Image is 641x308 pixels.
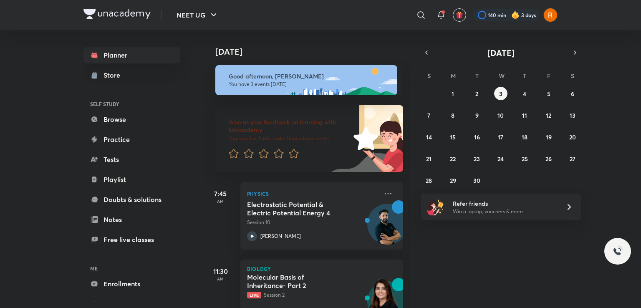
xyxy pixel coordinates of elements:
[325,105,403,172] img: feedback_image
[511,11,520,19] img: streak
[247,200,351,217] h5: Electrostatic Potential & Electric Potential Energy 4
[215,65,397,95] img: afternoon
[83,97,180,111] h6: SELF STUDY
[499,90,502,98] abbr: September 3, 2025
[470,87,484,100] button: September 2, 2025
[83,211,180,228] a: Notes
[542,130,555,144] button: September 19, 2025
[522,133,527,141] abbr: September 18, 2025
[452,90,454,98] abbr: September 1, 2025
[518,87,531,100] button: September 4, 2025
[204,189,237,199] h5: 7:45
[83,275,180,292] a: Enrollments
[83,231,180,248] a: Free live classes
[543,8,558,22] img: Aliya Fatima
[453,208,555,215] p: Win a laptop, vouchers & more
[487,47,515,58] span: [DATE]
[427,111,430,119] abbr: September 7, 2025
[229,81,390,88] p: You have 3 events [DATE]
[542,152,555,165] button: September 26, 2025
[453,199,555,208] h6: Refer friends
[229,135,351,142] p: Your word will help make Unacademy better
[368,208,408,248] img: Avatar
[450,177,456,184] abbr: September 29, 2025
[83,191,180,208] a: Doubts & solutions
[470,152,484,165] button: September 23, 2025
[470,174,484,187] button: September 30, 2025
[494,87,507,100] button: September 3, 2025
[470,130,484,144] button: September 16, 2025
[204,266,237,276] h5: 11:30
[474,155,480,163] abbr: September 23, 2025
[566,130,579,144] button: September 20, 2025
[83,67,180,83] a: Store
[475,72,479,80] abbr: Tuesday
[247,219,378,226] p: Session 10
[542,87,555,100] button: September 5, 2025
[247,189,378,199] p: Physics
[475,111,479,119] abbr: September 9, 2025
[83,171,180,188] a: Playlist
[453,8,466,22] button: avatar
[446,174,459,187] button: September 29, 2025
[229,73,390,80] h6: Good afternoon, [PERSON_NAME]
[518,152,531,165] button: September 25, 2025
[215,47,411,57] h4: [DATE]
[229,119,351,134] h6: Give us your feedback on learning with Unacademy
[450,133,456,141] abbr: September 15, 2025
[83,151,180,168] a: Tests
[571,72,574,80] abbr: Saturday
[172,7,224,23] button: NEET UG
[426,155,432,163] abbr: September 21, 2025
[499,72,505,80] abbr: Wednesday
[456,11,463,19] img: avatar
[83,9,151,21] a: Company Logo
[571,90,574,98] abbr: September 6, 2025
[470,109,484,122] button: September 9, 2025
[83,47,180,63] a: Planner
[522,155,528,163] abbr: September 25, 2025
[494,109,507,122] button: September 10, 2025
[260,232,301,240] p: [PERSON_NAME]
[446,109,459,122] button: September 8, 2025
[446,130,459,144] button: September 15, 2025
[422,152,436,165] button: September 21, 2025
[546,133,552,141] abbr: September 19, 2025
[498,133,503,141] abbr: September 17, 2025
[523,72,526,80] abbr: Thursday
[473,177,480,184] abbr: September 30, 2025
[450,155,456,163] abbr: September 22, 2025
[204,276,237,281] p: AM
[247,291,378,299] p: Session 2
[83,261,180,275] h6: ME
[566,152,579,165] button: September 27, 2025
[427,199,444,215] img: referral
[446,152,459,165] button: September 22, 2025
[566,109,579,122] button: September 13, 2025
[613,246,623,256] img: ttu
[247,273,351,290] h5: Molecular Basis of Inheritance- Part 2
[422,174,436,187] button: September 28, 2025
[475,90,478,98] abbr: September 2, 2025
[545,155,552,163] abbr: September 26, 2025
[83,9,151,19] img: Company Logo
[432,47,569,58] button: [DATE]
[522,111,527,119] abbr: September 11, 2025
[494,152,507,165] button: September 24, 2025
[569,133,576,141] abbr: September 20, 2025
[566,87,579,100] button: September 6, 2025
[103,70,125,80] div: Store
[474,133,480,141] abbr: September 16, 2025
[542,109,555,122] button: September 12, 2025
[570,111,575,119] abbr: September 13, 2025
[426,133,432,141] abbr: September 14, 2025
[204,199,237,204] p: AM
[247,292,261,298] span: Live
[494,130,507,144] button: September 17, 2025
[451,72,456,80] abbr: Monday
[422,109,436,122] button: September 7, 2025
[518,109,531,122] button: September 11, 2025
[546,111,551,119] abbr: September 12, 2025
[547,90,550,98] abbr: September 5, 2025
[518,130,531,144] button: September 18, 2025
